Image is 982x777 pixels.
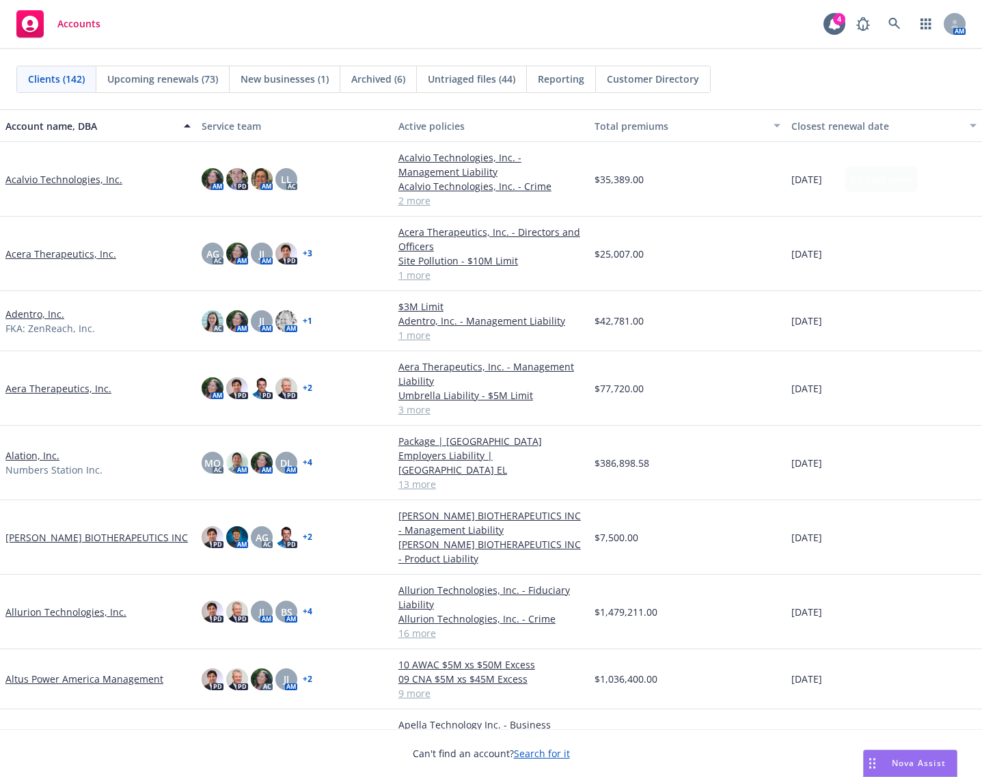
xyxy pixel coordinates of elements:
span: FKA: ZenReach, Inc. [5,321,95,336]
a: + 2 [303,384,312,392]
span: [DATE] [791,247,822,261]
button: Nova Assist [863,750,957,777]
img: photo [202,526,223,548]
span: [DATE] [791,456,822,470]
img: photo [251,452,273,474]
img: photo [202,168,223,190]
span: JJ [284,672,289,686]
img: photo [202,377,223,399]
a: Acalvio Technologies, Inc. - Crime [398,179,584,193]
button: Active policies [393,109,589,142]
span: $77,720.00 [595,381,644,396]
img: photo [226,526,248,548]
a: + 4 [303,608,312,616]
img: photo [251,168,273,190]
span: AG [206,247,219,261]
a: Aera Therapeutics, Inc. - Management Liability [398,359,584,388]
a: Acera Therapeutics, Inc. - Directors and Officers [398,225,584,254]
a: 10 AWAC $5M xs $50M Excess [398,657,584,672]
span: [DATE] [791,672,822,686]
span: JJ [259,605,264,619]
a: $3M Limit [398,299,584,314]
span: New businesses (1) [241,72,329,86]
a: Apella Technology Inc. - Business Owners [398,718,584,746]
span: [DATE] [791,605,822,619]
button: Service team [196,109,392,142]
img: photo [226,310,248,332]
span: [DATE] [791,172,822,187]
img: photo [226,377,248,399]
a: 9 more [398,686,584,700]
span: Can't find an account? [413,746,570,761]
span: $25,007.00 [595,247,644,261]
img: photo [226,601,248,623]
span: [DATE] [791,530,822,545]
a: 2 more [398,193,584,208]
a: 13 more [398,477,584,491]
div: Service team [202,119,387,133]
img: photo [275,243,297,264]
img: photo [275,377,297,399]
img: photo [251,668,273,690]
a: + 3 [303,249,312,258]
span: Numbers Station Inc. [5,463,103,477]
a: Alation, Inc. [5,448,59,463]
a: [PERSON_NAME] BIOTHERAPEUTICS INC - Product Liability [398,537,584,566]
span: AG [256,530,269,545]
div: Total premiums [595,119,765,133]
a: Allurion Technologies, Inc. [5,605,126,619]
span: $42,781.00 [595,314,644,328]
img: photo [202,668,223,690]
div: Drag to move [864,750,881,776]
a: [PERSON_NAME] BIOTHERAPEUTICS INC [5,530,188,545]
span: BS [281,605,292,619]
a: Allurion Technologies, Inc. - Crime [398,612,584,626]
img: photo [275,526,297,548]
img: photo [202,310,223,332]
a: 1 more [398,268,584,282]
span: Customer Directory [607,72,699,86]
span: Reporting [538,72,584,86]
span: [DATE] [791,381,822,396]
span: [DATE] [791,314,822,328]
a: Allurion Technologies, Inc. - Fiduciary Liability [398,583,584,612]
span: JJ [259,247,264,261]
a: Report a Bug [849,10,877,38]
a: Umbrella Liability - $5M Limit [398,388,584,403]
div: Active policies [398,119,584,133]
a: Switch app [912,10,940,38]
a: 3 more [398,403,584,417]
a: + 2 [303,533,312,541]
a: 16 more [398,626,584,640]
span: $1,036,400.00 [595,672,657,686]
a: + 2 [303,675,312,683]
a: + 1 [303,317,312,325]
span: LL [281,172,292,187]
a: Acera Therapeutics, Inc. [5,247,116,261]
span: Archived (6) [351,72,405,86]
span: $1,479,211.00 [595,605,657,619]
span: Nova Assist [892,757,946,769]
a: Aera Therapeutics, Inc. [5,381,111,396]
img: photo [226,452,248,474]
img: photo [226,668,248,690]
a: 09 CNA $5M xs $45M Excess [398,672,584,686]
span: $35,389.00 [595,172,644,187]
span: DL [280,456,292,470]
div: 4 [833,13,845,25]
span: $7,500.00 [595,530,638,545]
a: Employers Liability | [GEOGRAPHIC_DATA] EL [398,448,584,477]
span: Accounts [57,18,100,29]
a: Acalvio Technologies, Inc. [5,172,122,187]
button: Total premiums [589,109,785,142]
a: Altus Power America Management [5,672,163,686]
span: Clients (142) [28,72,85,86]
a: Adentro, Inc. - Management Liability [398,314,584,328]
a: Search for it [514,747,570,760]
